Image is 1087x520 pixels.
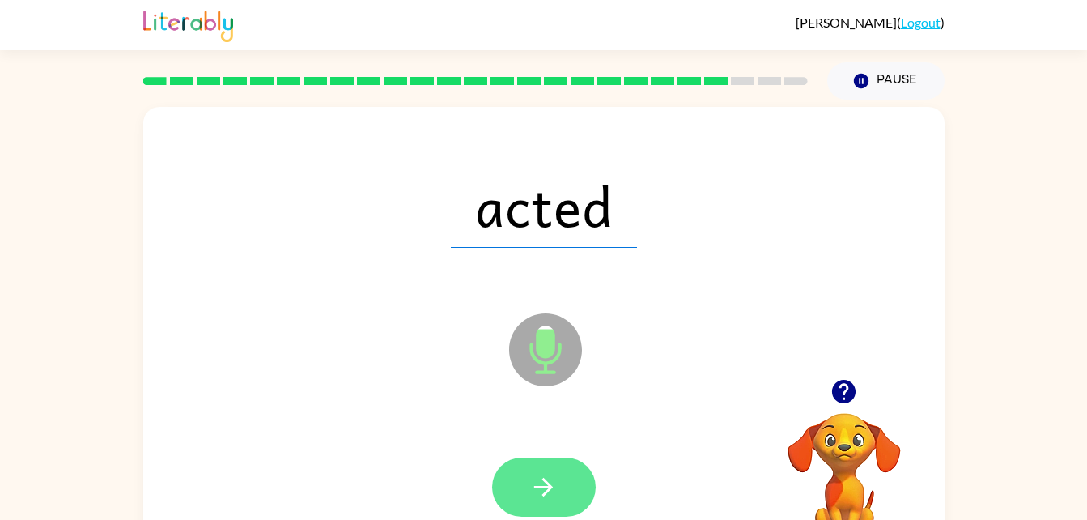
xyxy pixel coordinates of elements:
div: ( ) [796,15,945,30]
span: acted [451,164,637,248]
img: Literably [143,6,233,42]
a: Logout [901,15,941,30]
button: Pause [827,62,945,100]
span: [PERSON_NAME] [796,15,897,30]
